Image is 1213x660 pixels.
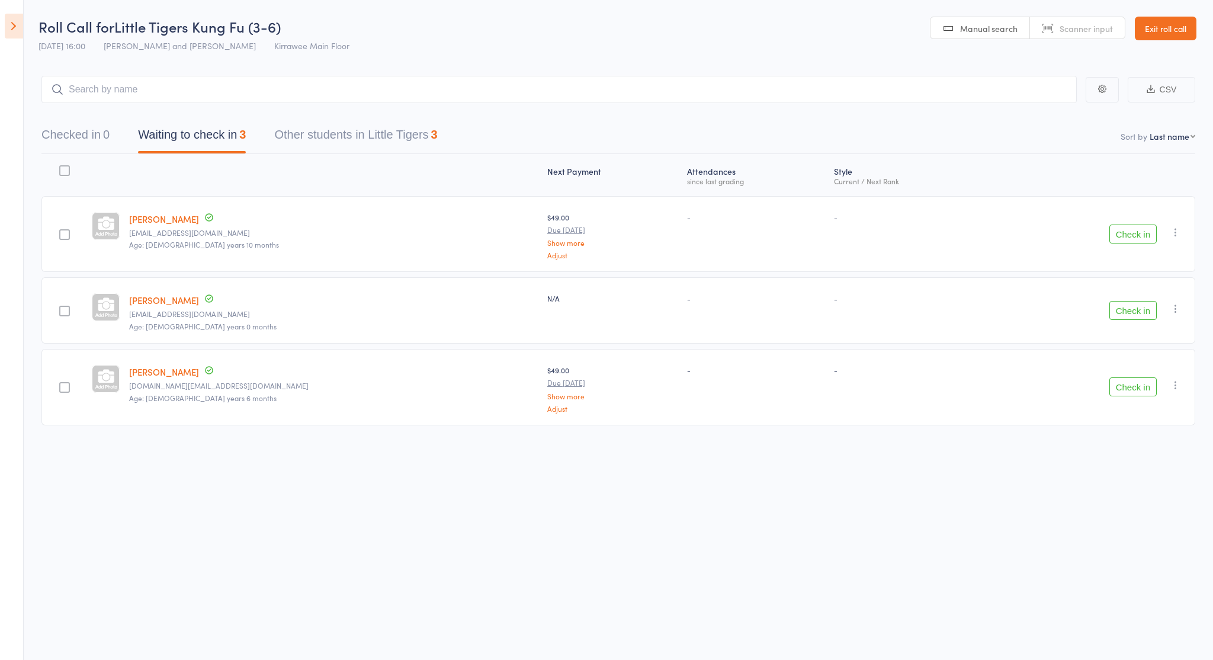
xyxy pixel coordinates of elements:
[1128,77,1195,102] button: CSV
[547,239,678,246] a: Show more
[431,128,438,141] div: 3
[103,128,110,141] div: 0
[1109,377,1157,396] button: Check in
[682,159,829,191] div: Atten­dances
[129,393,277,403] span: Age: [DEMOGRAPHIC_DATA] years 6 months
[829,159,994,191] div: Style
[1109,301,1157,320] button: Check in
[687,212,824,222] div: -
[547,293,678,303] div: N/A
[41,122,110,153] button: Checked in0
[1121,130,1147,142] label: Sort by
[1135,17,1196,40] a: Exit roll call
[114,17,281,36] span: Little Tigers Kung Fu (3-6)
[129,294,199,306] a: [PERSON_NAME]
[547,251,678,259] a: Adjust
[129,321,277,331] span: Age: [DEMOGRAPHIC_DATA] years 0 months
[547,365,678,412] div: $49.00
[834,177,990,185] div: Current / Next Rank
[38,40,85,52] span: [DATE] 16:00
[687,177,824,185] div: since last grading
[104,40,256,52] span: [PERSON_NAME] and [PERSON_NAME]
[547,405,678,412] a: Adjust
[834,293,990,303] div: -
[41,76,1077,103] input: Search by name
[129,382,537,390] small: john.white.au@gmail.com
[138,122,246,153] button: Waiting to check in3
[834,212,990,222] div: -
[129,239,279,249] span: Age: [DEMOGRAPHIC_DATA] years 10 months
[687,293,824,303] div: -
[239,128,246,141] div: 3
[543,159,683,191] div: Next Payment
[129,310,537,318] small: dwkirrawee@gmail.com
[129,229,537,237] small: chloe.gardam1999@gmail.com
[1060,23,1113,34] span: Scanner input
[38,17,114,36] span: Roll Call for
[687,365,824,375] div: -
[129,366,199,378] a: [PERSON_NAME]
[547,226,678,234] small: Due [DATE]
[129,213,199,225] a: [PERSON_NAME]
[1109,225,1157,244] button: Check in
[547,379,678,387] small: Due [DATE]
[274,122,437,153] button: Other students in Little Tigers3
[960,23,1018,34] span: Manual search
[274,40,349,52] span: Kirrawee Main Floor
[834,365,990,375] div: -
[547,212,678,259] div: $49.00
[547,392,678,400] a: Show more
[1150,130,1189,142] div: Last name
